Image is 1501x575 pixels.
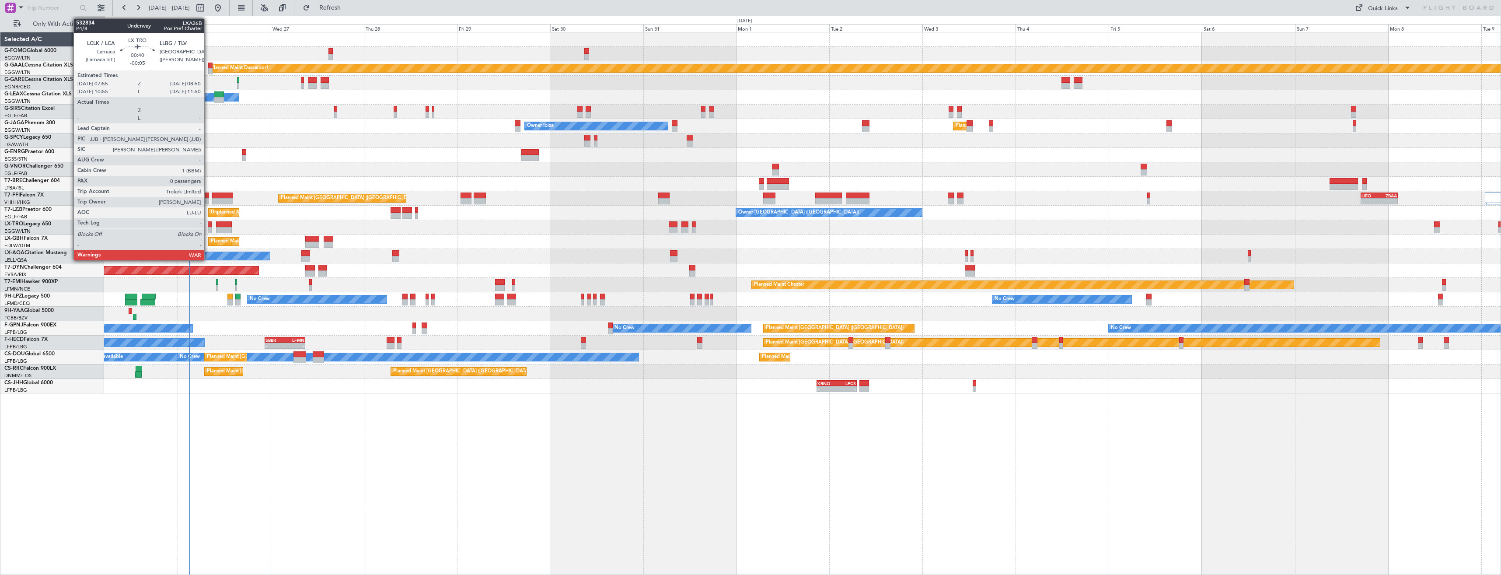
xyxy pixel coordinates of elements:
[27,1,77,14] input: Trip Number
[299,1,351,15] button: Refresh
[180,351,200,364] div: No Crew
[4,135,51,140] a: G-SPCYLegacy 650
[4,127,31,133] a: EGGW/LTN
[211,206,355,219] div: Unplanned Maint [GEOGRAPHIC_DATA] ([GEOGRAPHIC_DATA])
[4,300,30,307] a: LFMD/CEQ
[527,119,554,133] div: Owner Ibiza
[4,98,31,105] a: EGGW/LTN
[550,24,643,32] div: Sat 30
[4,156,28,162] a: EGSS/STN
[312,5,349,11] span: Refresh
[738,206,859,219] div: Owner [GEOGRAPHIC_DATA] ([GEOGRAPHIC_DATA])
[265,337,285,343] div: SBBR
[4,271,26,278] a: EVRA/RIX
[4,164,26,169] span: G-VNOR
[1202,24,1295,32] div: Sat 6
[207,351,345,364] div: Planned Maint [GEOGRAPHIC_DATA] ([GEOGRAPHIC_DATA])
[4,221,23,227] span: LX-TRO
[4,265,24,270] span: T7-DYN
[121,177,226,190] div: Planned Maint Warsaw ([GEOGRAPHIC_DATA])
[766,322,904,335] div: Planned Maint [GEOGRAPHIC_DATA] ([GEOGRAPHIC_DATA])
[4,366,56,371] a: CS-RRCFalcon 900LX
[4,323,23,328] span: F-GPNJ
[4,294,50,299] a: 9H-LPZLegacy 500
[87,351,123,364] div: A/C Unavailable
[766,336,904,349] div: Planned Maint [GEOGRAPHIC_DATA] ([GEOGRAPHIC_DATA])
[4,236,24,241] span: LX-GBH
[207,365,345,378] div: Planned Maint [GEOGRAPHIC_DATA] ([GEOGRAPHIC_DATA])
[4,265,62,270] a: T7-DYNChallenger 604
[4,242,30,249] a: EDLW/DTM
[4,358,27,365] a: LFPB/LBG
[4,185,24,191] a: LTBA/ISL
[614,322,635,335] div: No Crew
[4,77,24,82] span: G-GARE
[4,164,63,169] a: G-VNORChallenger 650
[23,21,92,27] span: Only With Activity
[178,24,271,32] div: Tue 26
[4,178,60,183] a: T7-BREChallenger 604
[4,214,27,220] a: EGLF/FAB
[4,91,72,97] a: G-LEAXCessna Citation XLS
[4,120,55,126] a: G-JAGAPhenom 300
[4,207,22,212] span: T7-LZZI
[4,149,54,154] a: G-ENRGPraetor 600
[4,286,30,292] a: LFMN/NCE
[4,48,56,53] a: G-FOMOGlobal 6000
[4,257,27,263] a: LELL/QSA
[4,199,30,206] a: VHHH/HKG
[285,343,304,348] div: -
[4,315,28,321] a: FCBB/BZV
[4,207,52,212] a: T7-LZZIPraetor 600
[995,293,1015,306] div: No Crew
[817,381,837,386] div: KRNO
[4,344,27,350] a: LFPB/LBG
[4,337,48,342] a: F-HECDFalcon 7X
[4,250,24,256] span: LX-AOA
[1368,4,1398,13] div: Quick Links
[4,141,28,148] a: LGAV/ATH
[4,366,23,371] span: CS-RRC
[4,170,27,177] a: EGLF/FAB
[4,63,77,68] a: G-GAALCessna Citation XLS+
[4,106,21,111] span: G-SIRS
[817,386,837,392] div: -
[4,55,31,61] a: EGGW/LTN
[737,18,752,25] div: [DATE]
[736,24,829,32] div: Mon 1
[250,293,270,306] div: No Crew
[4,63,24,68] span: G-GAAL
[285,337,304,343] div: LFMN
[956,119,1093,133] div: Planned Maint [GEOGRAPHIC_DATA] ([GEOGRAPHIC_DATA])
[1388,24,1481,32] div: Mon 8
[4,149,25,154] span: G-ENRG
[4,351,55,357] a: CS-DOUGlobal 6500
[1361,193,1379,198] div: LIEO
[4,337,24,342] span: F-HECD
[1295,24,1388,32] div: Sun 7
[106,18,121,25] div: [DATE]
[762,351,900,364] div: Planned Maint [GEOGRAPHIC_DATA] ([GEOGRAPHIC_DATA])
[4,387,27,393] a: LFPB/LBG
[4,178,22,183] span: T7-BRE
[4,236,48,241] a: LX-GBHFalcon 7X
[1109,24,1202,32] div: Fri 5
[829,24,922,32] div: Tue 2
[1351,1,1415,15] button: Quick Links
[364,24,457,32] div: Thu 28
[4,69,31,76] a: EGGW/LTN
[4,279,21,284] span: T7-EMI
[265,343,285,348] div: -
[4,228,31,235] a: EGGW/LTN
[393,365,531,378] div: Planned Maint [GEOGRAPHIC_DATA] ([GEOGRAPHIC_DATA])
[643,24,737,32] div: Sun 31
[4,250,67,256] a: LX-AOACitation Mustang
[754,278,804,291] div: Planned Maint Chester
[457,24,550,32] div: Fri 29
[4,279,58,284] a: T7-EMIHawker 900XP
[4,372,31,379] a: DNMM/LOS
[211,62,268,75] div: Planned Maint Dusseldorf
[4,112,27,119] a: EGLF/FAB
[87,249,127,263] div: No Crew Sabadell
[922,24,1016,32] div: Wed 3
